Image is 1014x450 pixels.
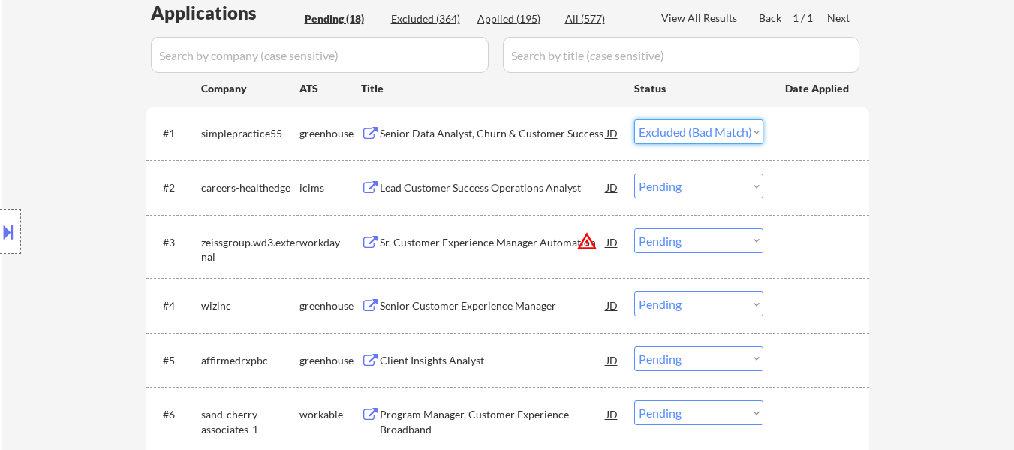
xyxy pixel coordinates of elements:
div: ATS [299,81,361,96]
div: 1 / 1 [793,11,827,26]
div: Pending (18) [305,11,380,26]
div: Next [827,11,851,26]
div: View All Results [661,11,742,26]
div: Back [759,11,783,26]
div: greenhouse [299,126,361,141]
div: Status [634,74,763,101]
div: sand-cherry-associates-1 [201,407,299,436]
div: Date Applied [785,81,851,96]
div: Applied (195) [477,11,552,26]
div: Program Manager, Customer Experience - Broadband [380,407,606,436]
div: workday [299,235,361,250]
input: Search by title (case sensitive) [503,37,859,73]
div: greenhouse [299,298,361,313]
div: JD [605,228,620,255]
input: Search by company (case sensitive) [151,37,489,73]
div: JD [605,400,620,427]
div: workable [299,407,361,422]
button: warning_amber [576,231,597,252]
div: Company [201,81,299,96]
div: JD [605,174,620,201]
div: icims [299,180,361,195]
div: Lead Customer Success Operations Analyst [380,180,606,195]
div: Client Insights Analyst [380,353,606,368]
div: #6 [163,407,189,422]
div: JD [605,119,620,146]
div: greenhouse [299,353,361,368]
div: Excluded (364) [391,11,466,26]
div: Senior Data Analyst, Churn & Customer Success [380,126,606,141]
div: Applications [151,4,299,22]
div: All (577) [565,11,640,26]
div: Title [361,81,620,96]
div: JD [605,291,620,319]
div: JD [605,346,620,373]
div: Sr. Customer Experience Manager Automation [380,235,606,250]
div: Senior Customer Experience Manager [380,298,606,313]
